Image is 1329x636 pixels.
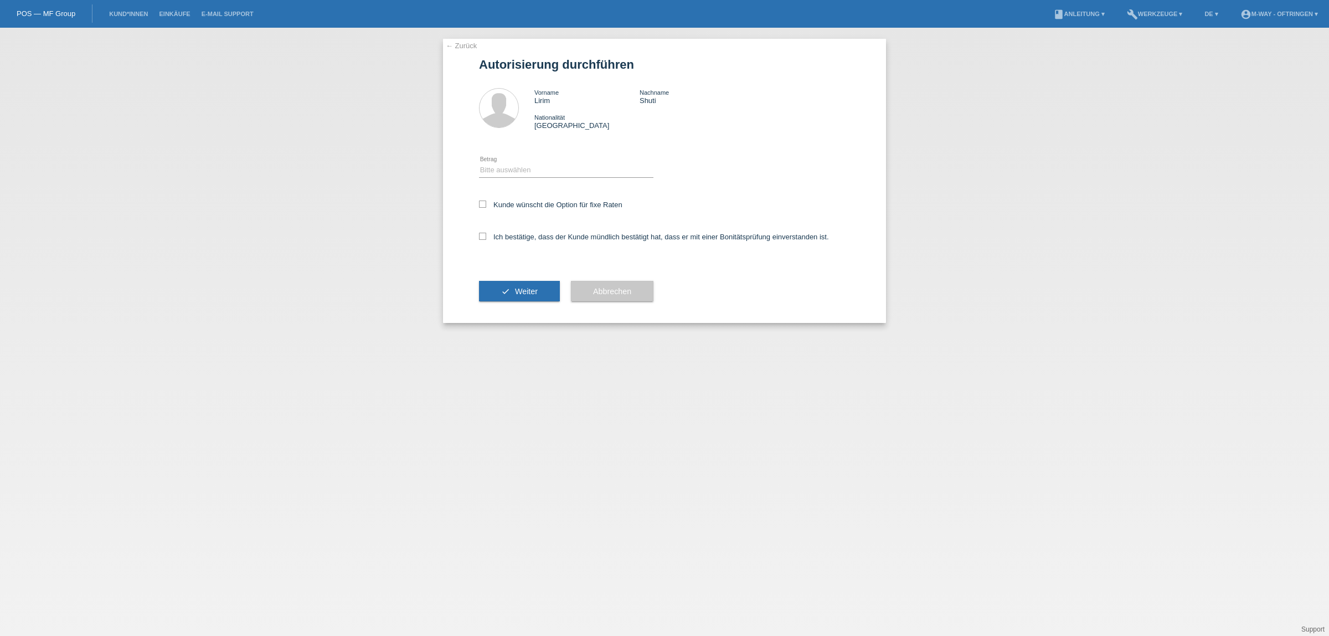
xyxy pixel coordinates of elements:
button: check Weiter [479,281,560,302]
a: Support [1301,625,1325,633]
a: account_circlem-way - Oftringen ▾ [1235,11,1323,17]
a: POS — MF Group [17,9,75,18]
h1: Autorisierung durchführen [479,58,850,71]
a: DE ▾ [1199,11,1223,17]
i: check [501,287,510,296]
span: Weiter [515,287,538,296]
div: Lirim [534,88,640,105]
i: book [1053,9,1064,20]
a: Kund*innen [104,11,153,17]
a: ← Zurück [446,42,477,50]
a: buildWerkzeuge ▾ [1121,11,1188,17]
i: build [1127,9,1138,20]
span: Nachname [640,89,669,96]
i: account_circle [1240,9,1251,20]
button: Abbrechen [571,281,653,302]
label: Ich bestätige, dass der Kunde mündlich bestätigt hat, dass er mit einer Bonitätsprüfung einversta... [479,233,829,241]
div: Shuti [640,88,745,105]
a: bookAnleitung ▾ [1048,11,1110,17]
span: Vorname [534,89,559,96]
label: Kunde wünscht die Option für fixe Raten [479,201,622,209]
span: Nationalität [534,114,565,121]
a: Einkäufe [153,11,195,17]
span: Abbrechen [593,287,631,296]
div: [GEOGRAPHIC_DATA] [534,113,640,130]
a: E-Mail Support [196,11,259,17]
